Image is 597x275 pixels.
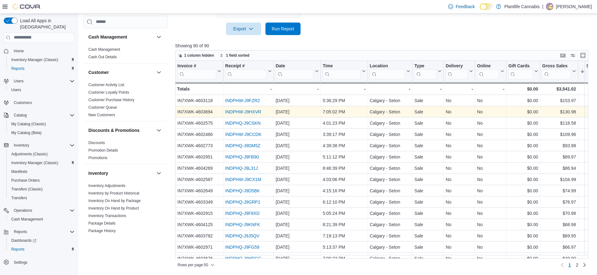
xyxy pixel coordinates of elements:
div: No [477,119,504,127]
span: New Customers [88,112,115,117]
div: Discounts & Promotions [83,139,168,164]
div: - [322,85,365,93]
h3: Customer [88,69,109,75]
button: Inventory [11,142,32,149]
div: Type [414,63,437,69]
span: Transfers (Classic) [9,185,75,193]
div: $109.96 [542,131,576,138]
div: $0.00 [508,131,538,138]
a: Customer Loyalty Points [88,90,129,95]
div: [DATE] [275,97,318,104]
button: Date [275,63,318,79]
a: My Catalog (Classic) [9,120,49,128]
a: Settings [11,259,30,266]
span: Discounts [88,140,105,145]
div: IN7XWK-4603118 [177,97,221,104]
button: Reports [1,227,77,236]
span: Cash Management [11,217,43,222]
button: Reports [6,64,77,73]
span: Operations [14,208,32,213]
div: No [477,142,504,149]
span: Cash Management [9,215,75,223]
button: Inventory Manager (Classic) [6,55,77,64]
div: Sale [414,119,442,127]
button: Adjustments (Classic) [6,150,77,158]
button: Catalog [11,112,29,119]
span: Export [230,23,257,35]
div: $0.00 [508,153,538,161]
a: INDPHQ-J9HRCC [225,256,261,261]
a: Promotion Details [88,148,118,153]
div: No [477,164,504,172]
button: My Catalog (Beta) [6,128,77,137]
span: Dashboards [11,238,36,243]
div: Cash Management [83,46,168,63]
button: Operations [1,206,77,215]
span: Manifests [9,168,75,175]
button: Receipt # [225,63,271,79]
div: [DATE] [275,176,318,183]
a: Transfers (Classic) [9,185,45,193]
a: INDPHW-J9HXVR [225,109,261,114]
a: Inventory Manager (Classic) [9,56,61,64]
div: No [446,131,473,138]
a: INDPHW-J9FZR2 [225,98,260,103]
button: Customer [88,69,154,75]
div: Date [275,63,313,69]
button: 1 column hidden [175,52,217,59]
div: No [446,108,473,116]
button: Time [322,63,365,79]
button: Invoice # [177,63,221,79]
a: INDPHQ-J9CSKN [225,121,260,126]
div: Morgen Graves [546,3,553,10]
div: Sale [414,97,442,104]
div: $86.94 [542,164,576,172]
div: IN7XWK-4602466 [177,131,221,138]
div: [DATE] [275,142,318,149]
div: Delivery [446,63,468,69]
div: Receipt # URL [225,63,266,79]
span: Inventory Manager (Classic) [11,57,58,62]
button: Enter fullscreen [579,52,587,59]
span: Home [14,49,24,54]
div: Sale [414,108,442,116]
span: Inventory [14,143,29,148]
button: Discounts & Promotions [88,127,154,133]
span: Transfers (Classic) [11,187,43,192]
span: Run Report [272,26,294,32]
a: Customer Activity List [88,83,124,87]
span: Dashboards [9,237,75,244]
span: Transfers [9,194,75,202]
a: Dashboards [6,236,77,245]
button: Customers [1,98,77,107]
span: Reports [9,246,75,253]
a: New Customers [88,113,115,117]
div: [DATE] [275,153,318,161]
a: Cash Management [88,47,120,52]
a: Reports [9,65,27,72]
div: IN7XWK-4602575 [177,119,221,127]
div: Gross Sales [542,63,571,79]
div: $153.97 [542,97,576,104]
a: Customer Queue [88,105,117,110]
div: $118.58 [542,119,576,127]
button: Cash Management [6,215,77,224]
div: Calgary - Seton [369,119,410,127]
div: Gross Sales [542,63,571,69]
button: Export [226,23,261,35]
span: My Catalog (Classic) [9,120,75,128]
a: Reports [9,246,27,253]
div: Calgary - Seton [369,153,410,161]
button: Reports [6,245,77,254]
a: Inventory Manager (Classic) [9,159,61,167]
div: $3,541.02 [542,85,576,93]
button: Gross Sales [542,63,576,79]
a: INDPHQ-J9L31J [225,166,258,171]
h3: Cash Management [88,34,127,40]
a: Page 2 of 2 [573,260,581,270]
button: Operations [11,207,35,214]
span: Reports [11,228,75,236]
span: Reports [11,66,24,71]
div: Sale [414,164,442,172]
